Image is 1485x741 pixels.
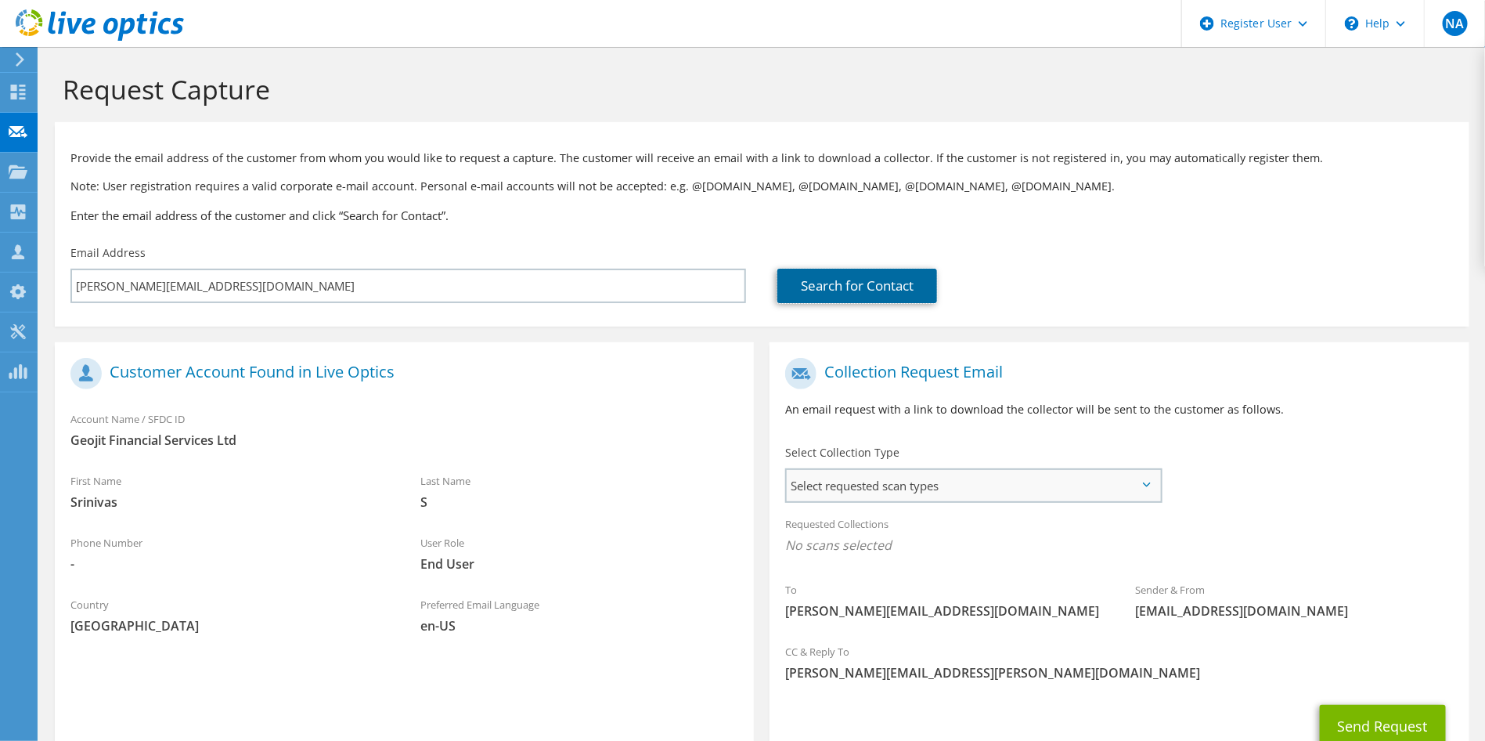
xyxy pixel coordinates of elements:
[777,269,937,303] a: Search for Contact
[770,573,1119,627] div: To
[420,555,739,573] span: End User
[785,401,1453,418] p: An email request with a link to download the collector will be sent to the customer as follows.
[55,464,405,519] div: First Name
[70,150,1454,167] p: Provide the email address of the customer from whom you would like to request a capture. The cust...
[1119,573,1469,627] div: Sender & From
[70,207,1454,224] h3: Enter the email address of the customer and click “Search for Contact”.
[70,245,146,261] label: Email Address
[55,588,405,642] div: Country
[785,602,1104,620] span: [PERSON_NAME][EMAIL_ADDRESS][DOMAIN_NAME]
[785,445,899,461] label: Select Collection Type
[70,432,738,449] span: Geojit Financial Services Ltd
[63,73,1454,106] h1: Request Capture
[420,493,739,511] span: S
[70,493,389,511] span: Srinivas
[70,555,389,573] span: -
[420,617,739,634] span: en-US
[1345,16,1359,31] svg: \n
[785,358,1445,389] h1: Collection Request Email
[770,508,1469,566] div: Requested Collections
[1443,11,1468,36] span: NA
[770,635,1469,689] div: CC & Reply To
[70,358,730,389] h1: Customer Account Found in Live Optics
[55,526,405,580] div: Phone Number
[785,537,1453,554] span: No scans selected
[70,617,389,634] span: [GEOGRAPHIC_DATA]
[1135,602,1454,620] span: [EMAIL_ADDRESS][DOMAIN_NAME]
[405,464,755,519] div: Last Name
[405,526,755,580] div: User Role
[55,403,754,457] div: Account Name / SFDC ID
[405,588,755,642] div: Preferred Email Language
[787,470,1159,501] span: Select requested scan types
[70,178,1454,195] p: Note: User registration requires a valid corporate e-mail account. Personal e-mail accounts will ...
[785,664,1453,681] span: [PERSON_NAME][EMAIL_ADDRESS][PERSON_NAME][DOMAIN_NAME]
